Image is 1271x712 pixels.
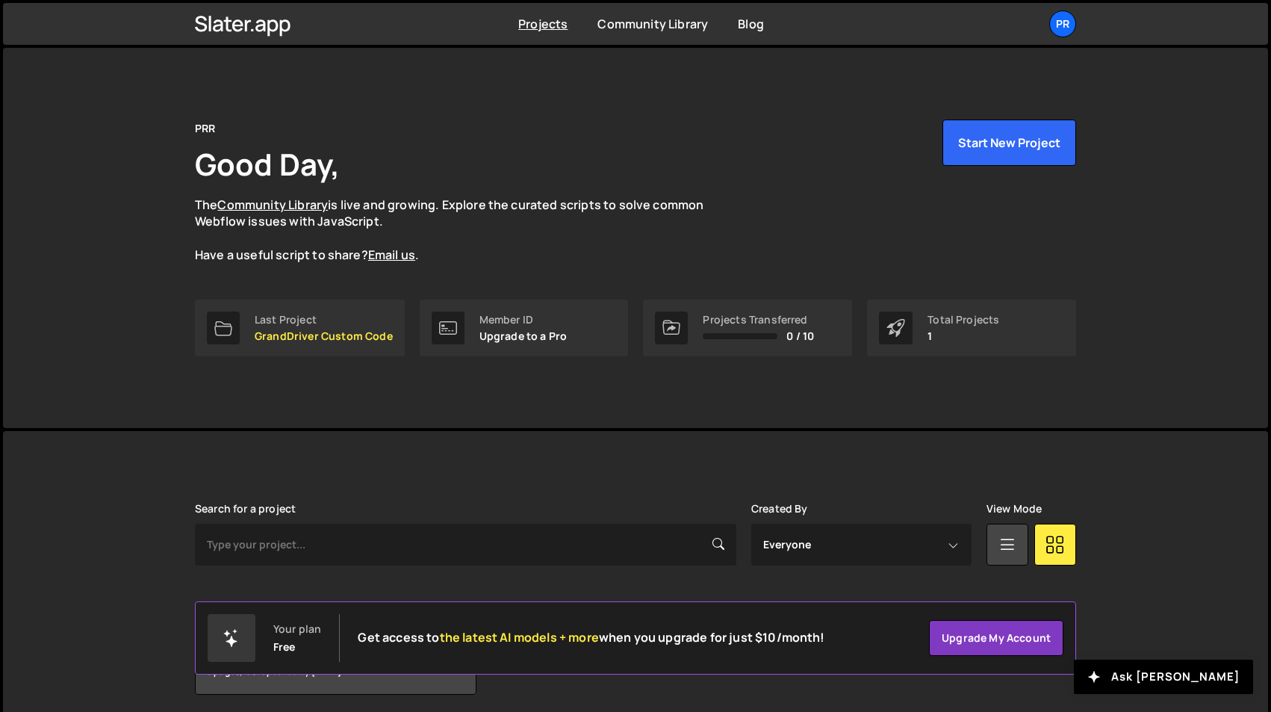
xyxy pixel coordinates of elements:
span: the latest AI models + more [440,629,599,646]
a: Upgrade my account [929,620,1063,656]
a: Projects [518,16,568,32]
h1: Good Day, [195,143,340,185]
span: 0 / 10 [786,330,814,342]
p: 1 [927,330,999,342]
a: Last Project GrandDriver Custom Code [195,300,405,356]
div: Member ID [479,314,568,326]
a: Email us [368,247,415,263]
div: Projects Transferred [703,314,814,326]
div: PRR [195,120,215,137]
div: Your plan [273,623,321,635]
label: Search for a project [195,503,296,515]
h2: Get access to when you upgrade for just $10/month! [358,631,824,645]
button: Start New Project [942,120,1076,166]
div: Free [273,641,296,653]
p: GrandDriver Custom Code [255,330,393,342]
button: Ask [PERSON_NAME] [1074,660,1253,694]
p: The is live and growing. Explore the curated scripts to solve common Webflow issues with JavaScri... [195,196,733,264]
a: PR [1049,10,1076,37]
p: Upgrade to a Pro [479,330,568,342]
div: Total Projects [927,314,999,326]
input: Type your project... [195,524,736,566]
a: Blog [738,16,764,32]
label: Created By [751,503,808,515]
div: Last Project [255,314,393,326]
a: Community Library [217,196,328,213]
label: View Mode [986,503,1042,515]
a: Community Library [597,16,708,32]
